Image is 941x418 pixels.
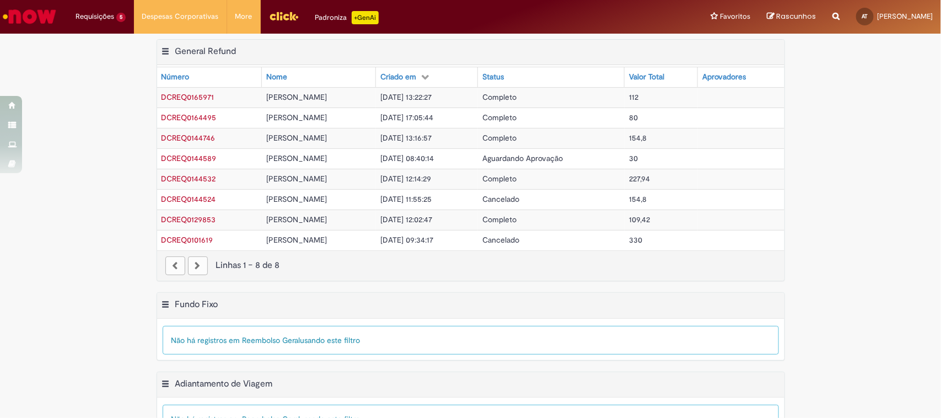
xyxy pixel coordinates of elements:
[380,153,434,163] span: [DATE] 08:40:14
[482,174,517,184] span: Completo
[162,235,213,245] span: DCREQ0101619
[269,8,299,24] img: click_logo_yellow_360x200.png
[380,133,432,143] span: [DATE] 13:16:57
[629,133,647,143] span: 154,8
[266,174,327,184] span: [PERSON_NAME]
[629,235,642,245] span: 330
[266,112,327,122] span: [PERSON_NAME]
[162,153,217,163] span: DCREQ0144589
[162,133,216,143] span: DCREQ0144746
[315,11,379,24] div: Padroniza
[380,92,432,102] span: [DATE] 13:22:27
[157,250,784,281] nav: paginação
[162,72,190,83] div: Número
[352,11,379,24] p: +GenAi
[720,11,750,22] span: Favoritos
[629,112,638,122] span: 80
[235,11,252,22] span: More
[162,174,216,184] a: Abrir Registro: DCREQ0144532
[767,12,816,22] a: Rascunhos
[163,326,779,355] div: Não há registros em Reembolso Geral
[162,194,216,204] span: DCREQ0144524
[380,72,416,83] div: Criado em
[482,194,519,204] span: Cancelado
[162,174,216,184] span: DCREQ0144532
[266,133,327,143] span: [PERSON_NAME]
[175,46,236,57] h2: General Refund
[629,174,650,184] span: 227,94
[266,92,327,102] span: [PERSON_NAME]
[482,153,563,163] span: Aguardando Aprovação
[877,12,933,21] span: [PERSON_NAME]
[116,13,126,22] span: 5
[162,378,170,393] button: Adiantamento de Viagem Menu de contexto
[482,72,504,83] div: Status
[380,112,433,122] span: [DATE] 17:05:44
[162,133,216,143] a: Abrir Registro: DCREQ0144746
[1,6,58,28] img: ServiceNow
[162,299,170,313] button: Fundo Fixo Menu de contexto
[266,72,287,83] div: Nome
[380,235,433,245] span: [DATE] 09:34:17
[482,215,517,224] span: Completo
[266,215,327,224] span: [PERSON_NAME]
[175,378,273,389] h2: Adiantamento de Viagem
[162,215,216,224] span: DCREQ0129853
[266,194,327,204] span: [PERSON_NAME]
[162,235,213,245] a: Abrir Registro: DCREQ0101619
[162,46,170,60] button: General Refund Menu de contexto
[162,153,217,163] a: Abrir Registro: DCREQ0144589
[482,112,517,122] span: Completo
[482,235,519,245] span: Cancelado
[266,235,327,245] span: [PERSON_NAME]
[862,13,868,20] span: AT
[629,153,638,163] span: 30
[482,92,517,102] span: Completo
[165,259,776,272] div: Linhas 1 − 8 de 8
[629,72,664,83] div: Valor Total
[266,153,327,163] span: [PERSON_NAME]
[162,194,216,204] a: Abrir Registro: DCREQ0144524
[380,215,432,224] span: [DATE] 12:02:47
[162,92,214,102] a: Abrir Registro: DCREQ0165971
[300,335,361,345] span: usando este filtro
[142,11,219,22] span: Despesas Corporativas
[629,92,638,102] span: 112
[629,215,650,224] span: 109,42
[76,11,114,22] span: Requisições
[175,299,218,310] h2: Fundo Fixo
[776,11,816,22] span: Rascunhos
[482,133,517,143] span: Completo
[162,215,216,224] a: Abrir Registro: DCREQ0129853
[380,174,431,184] span: [DATE] 12:14:29
[162,112,217,122] span: DCREQ0164495
[629,194,647,204] span: 154,8
[702,72,746,83] div: Aprovadores
[162,112,217,122] a: Abrir Registro: DCREQ0164495
[162,92,214,102] span: DCREQ0165971
[380,194,432,204] span: [DATE] 11:55:25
